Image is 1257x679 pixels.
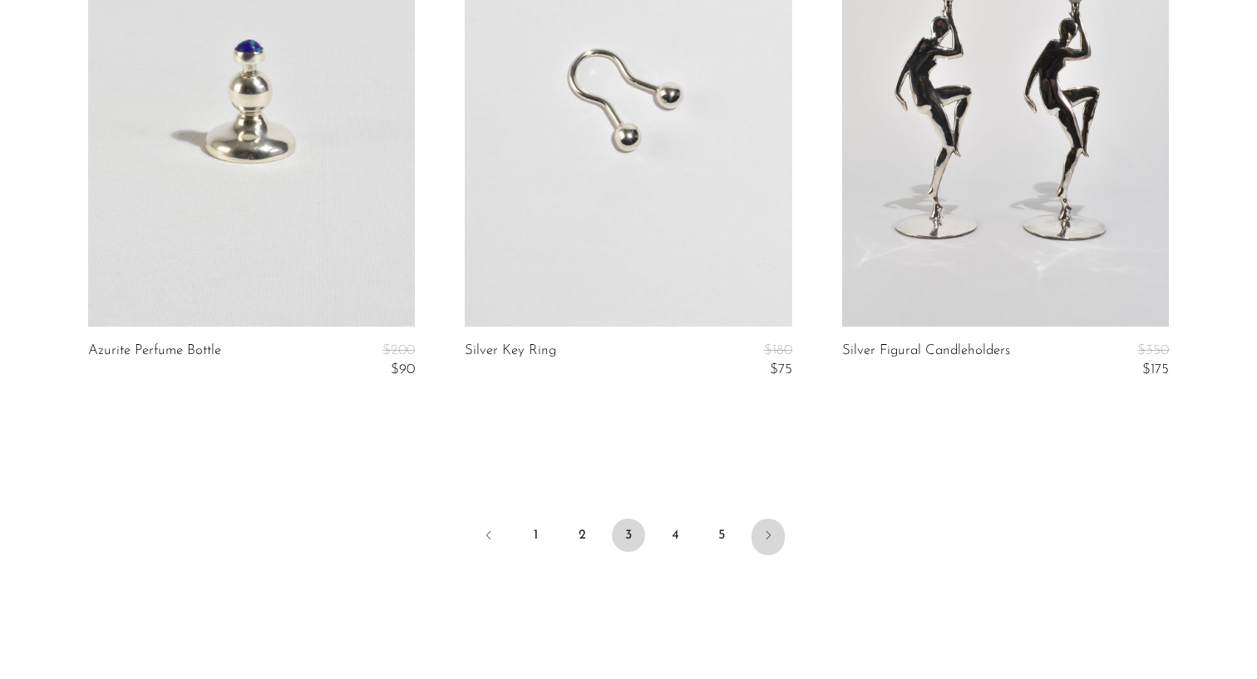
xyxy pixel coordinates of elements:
a: Azurite Perfume Bottle [88,343,221,377]
a: Silver Key Ring [465,343,556,377]
span: $90 [391,362,415,376]
a: 4 [658,519,692,552]
a: Next [752,519,785,555]
a: 5 [705,519,738,552]
span: $200 [382,343,415,357]
span: $350 [1137,343,1169,357]
span: $75 [770,362,792,376]
span: $180 [764,343,792,357]
span: $175 [1142,362,1169,376]
a: 1 [519,519,552,552]
a: 2 [565,519,599,552]
span: 3 [612,519,645,552]
a: Previous [472,519,505,555]
a: Silver Figural Candleholders [842,343,1010,377]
